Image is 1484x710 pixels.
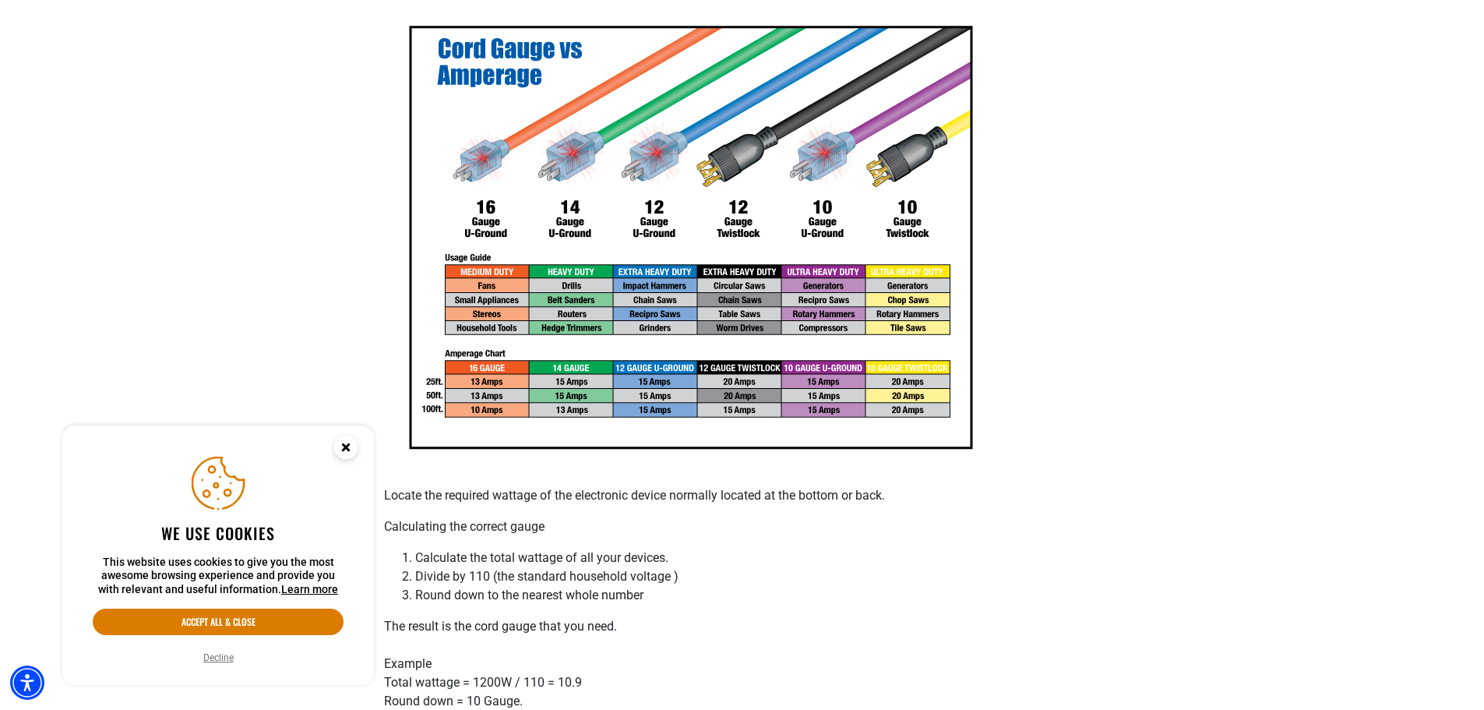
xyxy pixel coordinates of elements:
h2: We use cookies [93,523,344,543]
strong: Example [384,656,432,671]
p: Locate the required wattage of the electronic device normally located at the bottom or back. [384,486,1101,505]
button: Decline [199,650,238,666]
button: Accept all & close [93,609,344,635]
p: This website uses cookies to give you the most awesome browsing experience and provide you with r... [93,556,344,597]
aside: Cookie Consent [62,426,374,686]
li: Round down to the nearest whole number [415,586,1101,605]
p: Calculating the correct gauge [384,517,1101,536]
a: This website uses cookies to give you the most awesome browsing experience and provide you with r... [281,583,338,595]
div: Accessibility Menu [10,666,44,700]
img: Locate the required wattage of the electronic device normally located at the bottom or back. [384,2,997,474]
button: Close this option [318,426,374,474]
li: Calculate the total wattage of all your devices. [415,549,1101,567]
li: Divide by 110 (the standard household voltage ) [415,567,1101,586]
